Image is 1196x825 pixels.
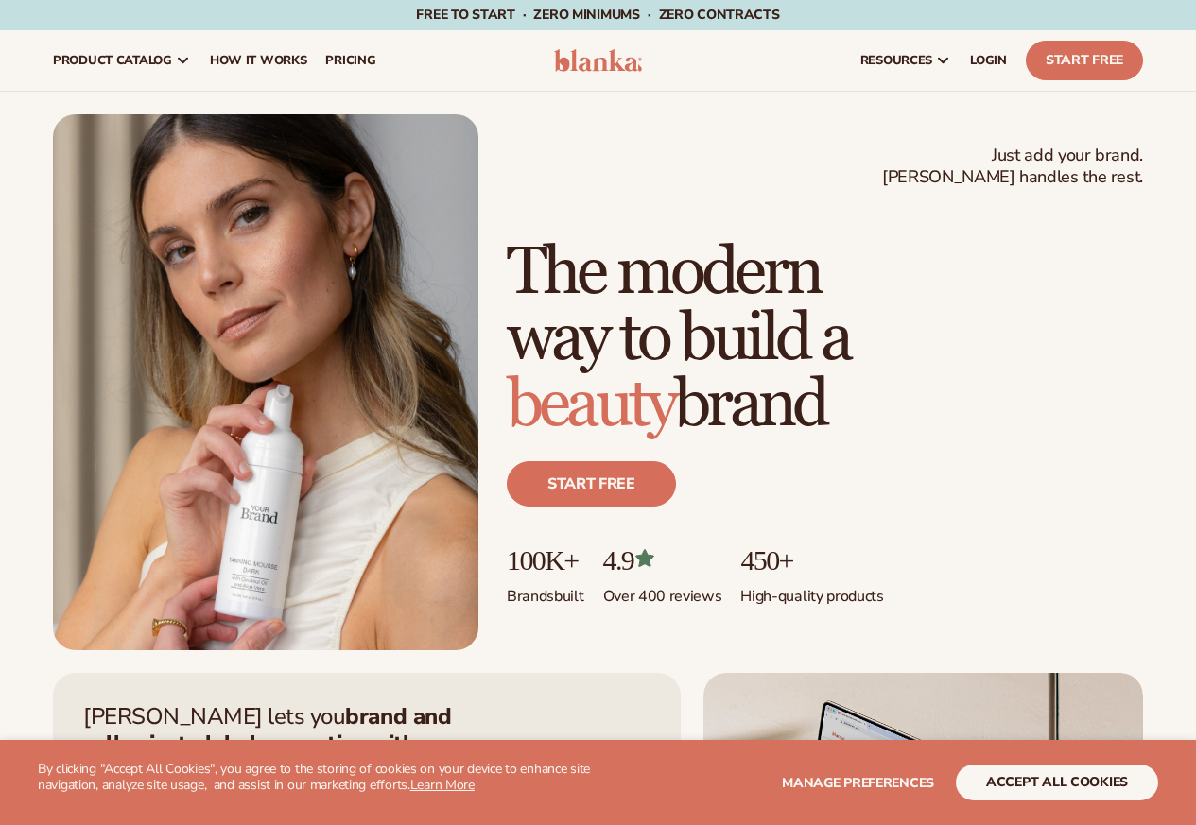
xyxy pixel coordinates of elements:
span: Just add your brand. [PERSON_NAME] handles the rest. [882,145,1143,189]
a: pricing [316,30,385,91]
span: beauty [507,365,674,445]
a: How It Works [200,30,317,91]
a: Start Free [1026,41,1143,80]
span: Free to start · ZERO minimums · ZERO contracts [416,6,779,24]
p: Over 400 reviews [603,576,722,607]
button: Manage preferences [782,765,934,800]
p: Brands built [507,576,584,607]
a: LOGIN [961,30,1016,91]
p: 4.9 [603,544,722,576]
p: 100K+ [507,544,584,576]
img: Female holding tanning mousse. [53,114,478,650]
p: By clicking "Accept All Cookies", you agree to the storing of cookies on your device to enhance s... [38,762,598,794]
img: logo [554,49,643,72]
a: product catalog [43,30,200,91]
span: product catalog [53,53,172,68]
a: Learn More [410,776,475,794]
p: 450+ [740,544,883,576]
p: High-quality products [740,576,883,607]
span: LOGIN [970,53,1007,68]
a: Start free [507,461,676,507]
span: resources [860,53,932,68]
h1: The modern way to build a brand [507,240,1143,438]
button: accept all cookies [956,765,1158,800]
span: How It Works [210,53,307,68]
span: Manage preferences [782,774,934,792]
p: [PERSON_NAME] lets you —zero inventory, zero upfront costs, and we handle fulfillment for you. [83,703,490,812]
span: pricing [325,53,375,68]
a: resources [851,30,961,91]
